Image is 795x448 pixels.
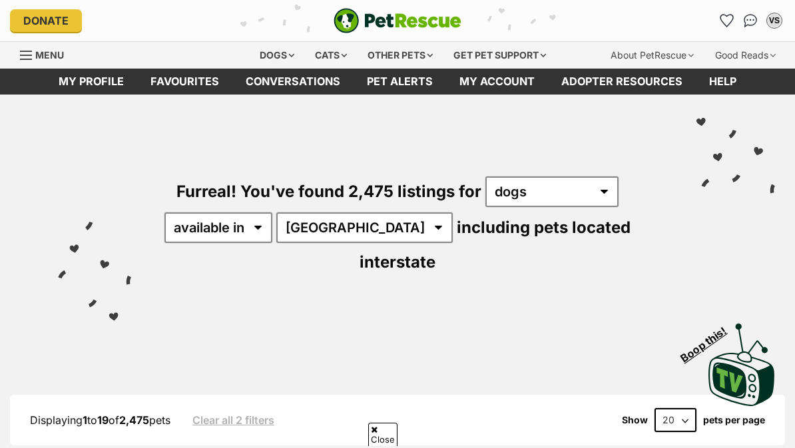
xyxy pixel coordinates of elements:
[354,69,446,95] a: Pet alerts
[744,14,758,27] img: chat-41dd97257d64d25036548639549fe6c8038ab92f7586957e7f3b1b290dea8141.svg
[764,10,785,31] button: My account
[97,413,109,427] strong: 19
[306,42,356,69] div: Cats
[768,14,781,27] div: VS
[45,69,137,95] a: My profile
[10,9,82,32] a: Donate
[740,10,761,31] a: Conversations
[708,312,775,409] a: Boop this!
[30,413,170,427] span: Displaying to of pets
[20,42,73,66] a: Menu
[446,69,548,95] a: My account
[83,413,87,427] strong: 1
[716,10,737,31] a: Favourites
[334,8,461,33] img: logo-e224e6f780fb5917bec1dbf3a21bbac754714ae5b6737aabdf751b685950b380.svg
[706,42,785,69] div: Good Reads
[622,415,648,425] span: Show
[601,42,703,69] div: About PetRescue
[192,414,274,426] a: Clear all 2 filters
[548,69,696,95] a: Adopter resources
[703,415,765,425] label: pets per page
[358,42,442,69] div: Other pets
[708,324,775,406] img: PetRescue TV logo
[678,316,740,364] span: Boop this!
[232,69,354,95] a: conversations
[444,42,555,69] div: Get pet support
[176,182,481,201] span: Furreal! You've found 2,475 listings for
[368,423,398,446] span: Close
[360,218,631,272] span: including pets located interstate
[250,42,304,69] div: Dogs
[35,49,64,61] span: Menu
[716,10,785,31] ul: Account quick links
[334,8,461,33] a: PetRescue
[119,413,149,427] strong: 2,475
[696,69,750,95] a: Help
[137,69,232,95] a: Favourites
